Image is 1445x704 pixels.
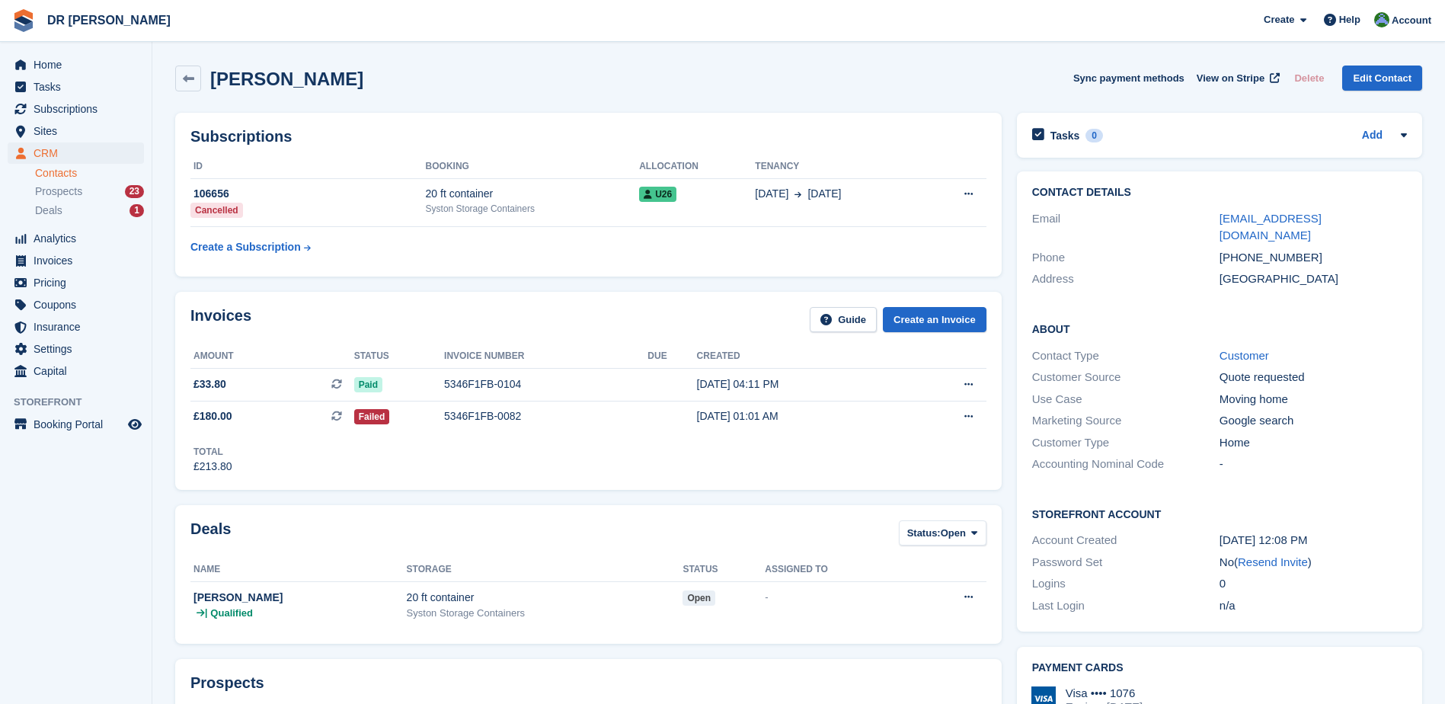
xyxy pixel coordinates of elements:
a: Contacts [35,166,144,181]
h2: Invoices [190,307,251,332]
th: Invoice number [444,344,647,369]
span: open [683,590,715,606]
div: Password Set [1032,554,1220,571]
th: Due [647,344,696,369]
th: Allocation [639,155,755,179]
a: Create an Invoice [883,307,986,332]
a: Deals 1 [35,203,144,219]
div: Total [193,445,232,459]
a: Prospects 23 [35,184,144,200]
span: | [205,606,207,621]
div: - [1220,456,1407,473]
span: Pricing [34,272,125,293]
a: Add [1362,127,1383,145]
h2: About [1032,321,1407,336]
a: View on Stripe [1191,66,1283,91]
div: Moving home [1220,391,1407,408]
span: Booking Portal [34,414,125,435]
span: [DATE] [755,186,788,202]
div: Use Case [1032,391,1220,408]
span: [DATE] [807,186,841,202]
div: Google search [1220,412,1407,430]
span: ( ) [1234,555,1312,568]
div: Marketing Source [1032,412,1220,430]
div: Home [1220,434,1407,452]
h2: [PERSON_NAME] [210,69,363,89]
a: menu [8,250,144,271]
a: menu [8,54,144,75]
span: U26 [639,187,676,202]
h2: Prospects [190,674,264,692]
a: Guide [810,307,877,332]
div: - [765,590,912,605]
div: Customer Type [1032,434,1220,452]
th: Status [354,344,444,369]
div: 106656 [190,186,426,202]
th: ID [190,155,426,179]
span: Subscriptions [34,98,125,120]
span: Analytics [34,228,125,249]
div: [PHONE_NUMBER] [1220,249,1407,267]
a: menu [8,142,144,164]
div: Last Login [1032,597,1220,615]
div: Logins [1032,575,1220,593]
div: [DATE] 12:08 PM [1220,532,1407,549]
h2: Contact Details [1032,187,1407,199]
img: stora-icon-8386f47178a22dfd0bd8f6a31ec36ba5ce8667c1dd55bd0f319d3a0aa187defe.svg [12,9,35,32]
a: menu [8,98,144,120]
div: 0 [1220,575,1407,593]
button: Delete [1288,66,1330,91]
h2: Storefront Account [1032,506,1407,521]
span: CRM [34,142,125,164]
span: Status: [907,526,941,541]
a: Customer [1220,349,1269,362]
div: Email [1032,210,1220,245]
h2: Deals [190,520,231,549]
th: Amount [190,344,354,369]
div: 0 [1085,129,1103,142]
span: Tasks [34,76,125,98]
th: Name [190,558,407,582]
div: Syston Storage Containers [407,606,683,621]
div: Phone [1032,249,1220,267]
div: [DATE] 04:11 PM [697,376,906,392]
div: Accounting Nominal Code [1032,456,1220,473]
a: menu [8,272,144,293]
a: menu [8,76,144,98]
div: Address [1032,270,1220,288]
span: Home [34,54,125,75]
div: Cancelled [190,203,243,218]
span: Open [941,526,966,541]
span: Storefront [14,395,152,410]
div: 20 ft container [407,590,683,606]
div: 5346F1FB-0104 [444,376,647,392]
span: Settings [34,338,125,360]
div: Quote requested [1220,369,1407,386]
div: Visa •••• 1076 [1066,686,1143,700]
div: 20 ft container [426,186,640,202]
th: Status [683,558,765,582]
h2: Subscriptions [190,128,986,146]
div: £213.80 [193,459,232,475]
a: menu [8,316,144,338]
span: Failed [354,409,390,424]
span: £33.80 [193,376,226,392]
div: Customer Source [1032,369,1220,386]
span: Insurance [34,316,125,338]
h2: Payment cards [1032,662,1407,674]
div: 23 [125,185,144,198]
th: Created [697,344,906,369]
div: Account Created [1032,532,1220,549]
th: Assigned to [765,558,912,582]
div: Create a Subscription [190,239,301,255]
div: No [1220,554,1407,571]
th: Booking [426,155,640,179]
h2: Tasks [1050,129,1080,142]
th: Storage [407,558,683,582]
span: Deals [35,203,62,218]
a: Preview store [126,415,144,434]
div: Contact Type [1032,347,1220,365]
span: Coupons [34,294,125,315]
a: Create a Subscription [190,233,311,261]
span: Create [1264,12,1294,27]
